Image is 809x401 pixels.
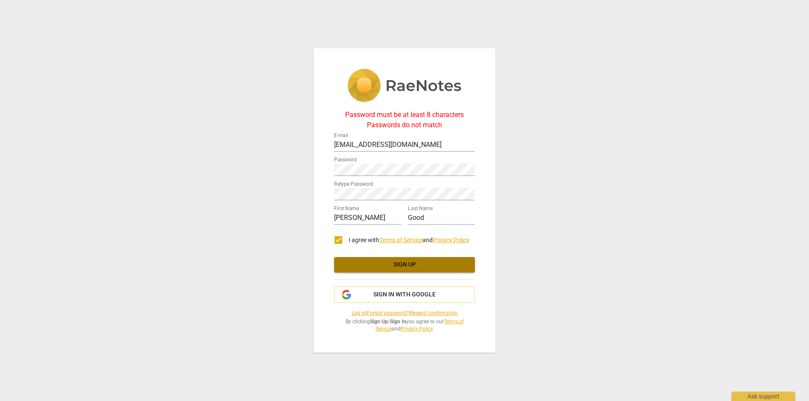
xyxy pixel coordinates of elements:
b: Sign Up [370,319,388,325]
button: Sign up [334,257,475,272]
div: Password must be at least 8 characters [334,111,475,119]
img: 5ac2273c67554f335776073100b6d88f.svg [347,69,462,104]
label: E-mail [334,133,348,138]
span: I agree with and [349,237,469,243]
b: Sign In [390,319,406,325]
button: Sign in with Google [334,287,475,303]
a: Terms of Service [375,319,464,332]
a: Log in [352,310,366,316]
label: First Name [334,206,359,211]
a: Terms of Service [379,237,422,243]
div: Passwords do not match [334,121,475,129]
a: Resend confirmation [410,310,458,316]
a: Forgot password? [367,310,409,316]
a: Privacy Policy [433,237,469,243]
a: Privacy Policy [401,326,433,332]
span: Sign in with Google [373,290,436,299]
span: Sign up [341,261,468,269]
span: By clicking / you agree to our and . [334,318,475,332]
label: Retype Password [334,182,373,187]
span: | | [334,310,475,317]
div: Ask support [731,392,795,401]
label: Password [334,158,357,163]
label: Last Name [408,206,433,211]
